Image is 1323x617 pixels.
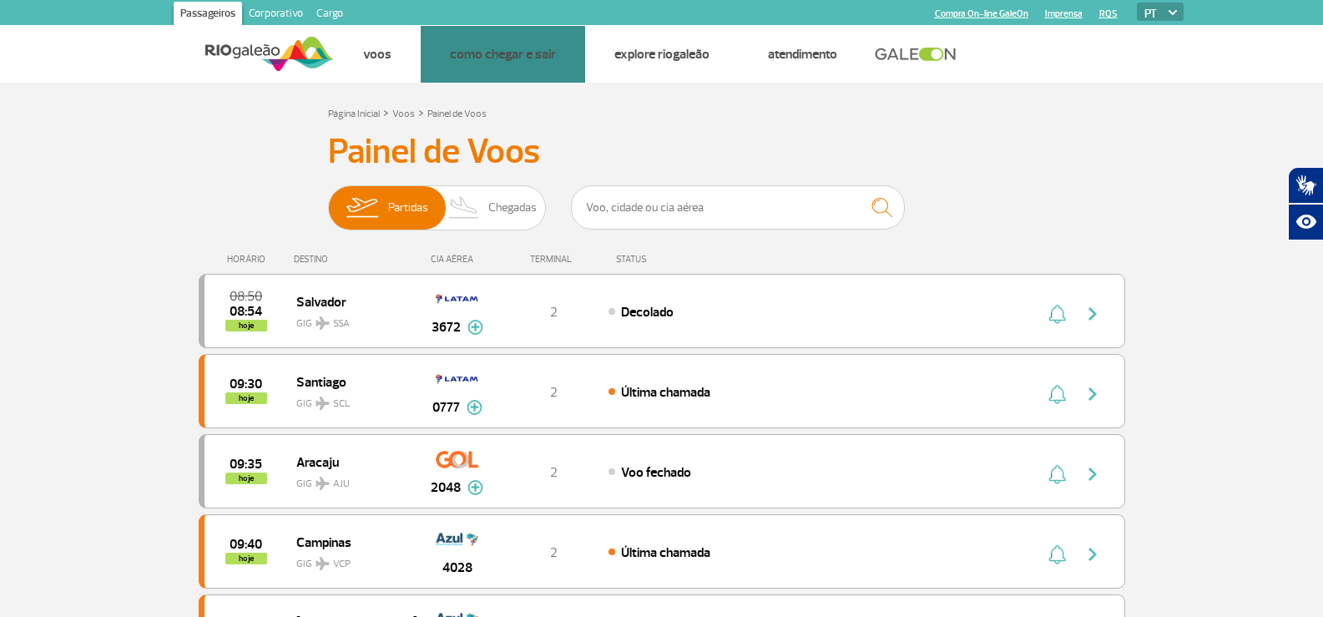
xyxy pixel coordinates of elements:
span: 2025-09-28 08:54:00 [230,306,262,317]
a: Explore RIOgaleão [614,46,709,63]
span: SSA [333,316,350,331]
img: seta-direita-painel-voo.svg [1083,464,1103,484]
button: Abrir recursos assistivos. [1288,204,1323,240]
a: Página Inicial [328,108,380,120]
span: Partidas [388,186,428,230]
span: 2025-09-28 09:35:00 [230,458,262,470]
img: destiny_airplane.svg [316,557,330,570]
span: 2025-09-28 09:40:00 [230,539,262,550]
a: > [418,103,424,122]
img: mais-info-painel-voo.svg [467,400,482,415]
div: STATUS [608,254,744,265]
span: Voo fechado [621,464,691,481]
span: SCL [333,397,350,412]
img: slider-desembarque [440,186,489,230]
span: 2 [550,544,558,561]
div: DESTINO [294,254,416,265]
img: mais-info-painel-voo.svg [467,480,483,495]
img: sino-painel-voo.svg [1048,464,1066,484]
span: Chegadas [488,186,537,230]
span: 2 [550,304,558,321]
span: hoje [225,320,267,331]
a: Cargo [310,2,350,28]
span: Decolado [621,304,674,321]
a: Compra On-line GaleOn [935,8,1028,19]
img: sino-painel-voo.svg [1048,544,1066,564]
button: Abrir tradutor de língua de sinais. [1288,167,1323,204]
img: mais-info-painel-voo.svg [467,320,483,335]
img: seta-direita-painel-voo.svg [1083,304,1103,324]
div: CIA AÉREA [416,254,499,265]
span: Campinas [296,531,403,553]
div: Plugin de acessibilidade da Hand Talk. [1288,167,1323,240]
span: AJU [333,477,350,492]
span: 2 [550,464,558,481]
span: GIG [296,307,403,331]
span: Santiago [296,371,403,392]
div: TERMINAL [499,254,608,265]
span: 2 [550,384,558,401]
img: destiny_airplane.svg [316,397,330,410]
a: Como chegar e sair [450,46,556,63]
span: 0777 [432,397,460,417]
span: Última chamada [621,384,710,401]
img: seta-direita-painel-voo.svg [1083,544,1103,564]
div: HORÁRIO [204,254,295,265]
span: 2025-09-28 09:30:00 [230,378,262,390]
a: Voos [363,46,391,63]
span: GIG [296,387,403,412]
span: GIG [296,468,403,492]
span: hoje [225,553,267,564]
span: 2048 [431,478,461,498]
span: hoje [225,392,267,404]
a: RQS [1099,8,1118,19]
span: VCP [333,557,351,572]
img: sino-painel-voo.svg [1048,384,1066,404]
a: Corporativo [242,2,310,28]
a: Passageiros [174,2,242,28]
span: 4028 [442,558,472,578]
a: Atendimento [768,46,837,63]
h3: Painel de Voos [328,131,996,173]
span: Última chamada [621,544,710,561]
img: sino-painel-voo.svg [1048,304,1066,324]
span: hoje [225,473,267,484]
span: GIG [296,548,403,572]
a: Voos [392,108,415,120]
img: destiny_airplane.svg [316,316,330,330]
a: Painel de Voos [427,108,487,120]
input: Voo, cidade ou cia aérea [571,185,905,230]
span: Aracaju [296,451,403,473]
img: seta-direita-painel-voo.svg [1083,384,1103,404]
span: Salvador [296,291,403,312]
a: > [383,103,389,122]
span: 3672 [432,317,461,337]
img: destiny_airplane.svg [316,477,330,490]
a: Imprensa [1045,8,1083,19]
img: slider-embarque [336,186,388,230]
span: 2025-09-28 08:50:00 [230,291,262,302]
